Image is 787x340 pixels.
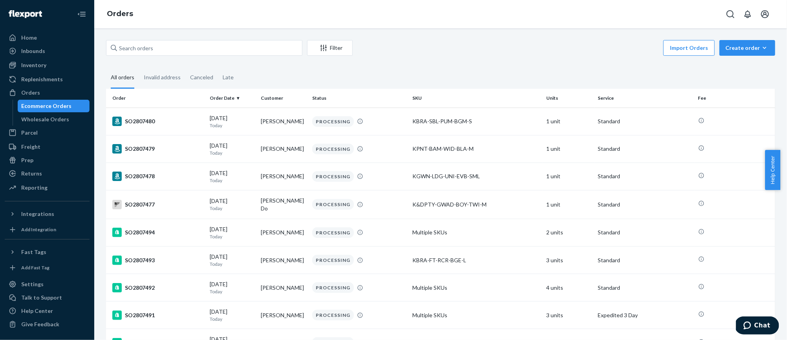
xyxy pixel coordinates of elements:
div: Returns [21,170,42,177]
button: Talk to Support [5,291,90,304]
div: [DATE] [210,308,255,322]
button: Open Search Box [723,6,738,22]
p: Standard [598,256,692,264]
div: KBRA-SBL-PUM-BGM-S [412,117,540,125]
p: Standard [598,201,692,208]
td: [PERSON_NAME] [258,274,309,302]
p: Today [210,177,255,184]
a: Orders [5,86,90,99]
p: Today [210,150,255,156]
th: Units [543,89,595,108]
p: Today [210,205,255,212]
div: Late [223,67,234,88]
p: Standard [598,172,692,180]
th: Order Date [207,89,258,108]
div: PROCESSING [312,171,354,182]
td: 1 unit [543,135,595,163]
td: 2 units [543,219,595,246]
div: [DATE] [210,169,255,184]
div: [DATE] [210,225,255,240]
input: Search orders [106,40,302,56]
div: SO2807491 [112,311,203,320]
p: Standard [598,228,692,236]
div: Replenishments [21,75,63,83]
p: Today [210,122,255,129]
div: Talk to Support [21,294,62,302]
td: 3 units [543,302,595,329]
td: [PERSON_NAME] [258,247,309,274]
button: Integrations [5,208,90,220]
div: Invalid address [144,67,181,88]
div: SO2807492 [112,283,203,292]
td: 1 unit [543,108,595,135]
td: 1 unit [543,190,595,219]
a: Prep [5,154,90,166]
div: KPNT-BAM-WID-BLA-M [412,145,540,153]
a: Home [5,31,90,44]
div: Filter [307,44,352,52]
div: SO2807479 [112,144,203,154]
div: Inbounds [21,47,45,55]
div: All orders [111,67,134,89]
div: SO2807493 [112,256,203,265]
div: Inventory [21,61,46,69]
div: PROCESSING [312,255,354,265]
td: [PERSON_NAME] Do [258,190,309,219]
div: [DATE] [210,280,255,295]
div: Customer [261,95,306,101]
a: Inventory [5,59,90,71]
a: Help Center [5,305,90,317]
div: Prep [21,156,33,164]
div: Give Feedback [21,320,59,328]
div: KBRA-FT-RCR-BGE-L [412,256,540,264]
p: Today [210,261,255,267]
p: Today [210,316,255,322]
div: SO2807477 [112,200,203,209]
td: Multiple SKUs [409,302,543,329]
div: Help Center [21,307,53,315]
div: Integrations [21,210,54,218]
div: Parcel [21,129,38,137]
th: Order [106,89,207,108]
th: Service [595,89,695,108]
div: PROCESSING [312,310,354,320]
p: Today [210,288,255,295]
div: PROCESSING [312,144,354,154]
button: Filter [307,40,353,56]
button: Import Orders [663,40,715,56]
div: [DATE] [210,142,255,156]
button: Fast Tags [5,246,90,258]
a: Parcel [5,126,90,139]
td: [PERSON_NAME] [258,163,309,190]
div: PROCESSING [312,227,354,238]
th: SKU [409,89,543,108]
div: Ecommerce Orders [22,102,72,110]
td: Multiple SKUs [409,219,543,246]
p: Standard [598,117,692,125]
div: PROCESSING [312,282,354,293]
a: Reporting [5,181,90,194]
th: Status [309,89,410,108]
a: Orders [107,9,133,18]
div: Add Integration [21,226,56,233]
iframe: Opens a widget where you can chat to one of our agents [736,316,779,336]
div: Add Fast Tag [21,264,49,271]
td: [PERSON_NAME] [258,219,309,246]
img: Flexport logo [9,10,42,18]
p: Standard [598,145,692,153]
p: Today [210,233,255,240]
button: Give Feedback [5,318,90,331]
div: K&DPTY-GWAD-BOY-TWI-M [412,201,540,208]
button: Create order [719,40,775,56]
div: SO2807494 [112,228,203,237]
div: PROCESSING [312,116,354,127]
div: Reporting [21,184,48,192]
td: Multiple SKUs [409,274,543,302]
div: Settings [21,280,44,288]
td: [PERSON_NAME] [258,302,309,329]
p: Standard [598,284,692,292]
button: Help Center [765,150,780,190]
div: SO2807478 [112,172,203,181]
